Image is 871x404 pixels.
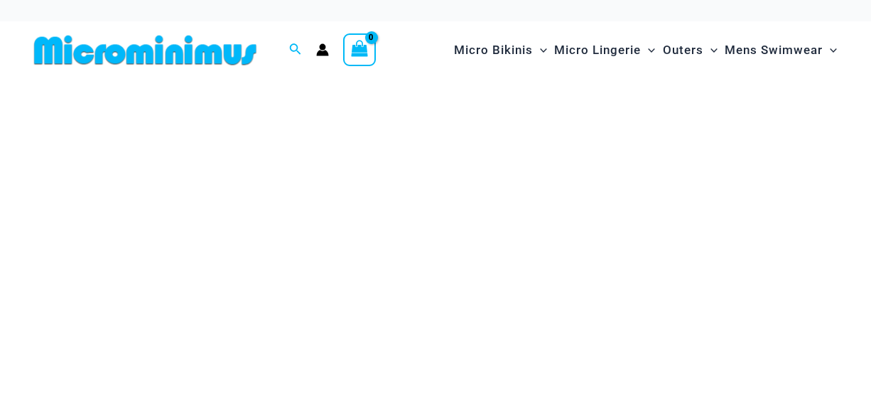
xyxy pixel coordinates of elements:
[659,28,721,72] a: OutersMenu ToggleMenu Toggle
[289,41,302,59] a: Search icon link
[28,34,262,66] img: MM SHOP LOGO FLAT
[448,26,843,74] nav: Site Navigation
[450,28,551,72] a: Micro BikinisMenu ToggleMenu Toggle
[343,33,376,66] a: View Shopping Cart, empty
[663,32,703,68] span: Outers
[641,32,655,68] span: Menu Toggle
[554,32,641,68] span: Micro Lingerie
[703,32,718,68] span: Menu Toggle
[316,43,329,56] a: Account icon link
[551,28,659,72] a: Micro LingerieMenu ToggleMenu Toggle
[721,28,840,72] a: Mens SwimwearMenu ToggleMenu Toggle
[725,32,823,68] span: Mens Swimwear
[454,32,533,68] span: Micro Bikinis
[533,32,547,68] span: Menu Toggle
[823,32,837,68] span: Menu Toggle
